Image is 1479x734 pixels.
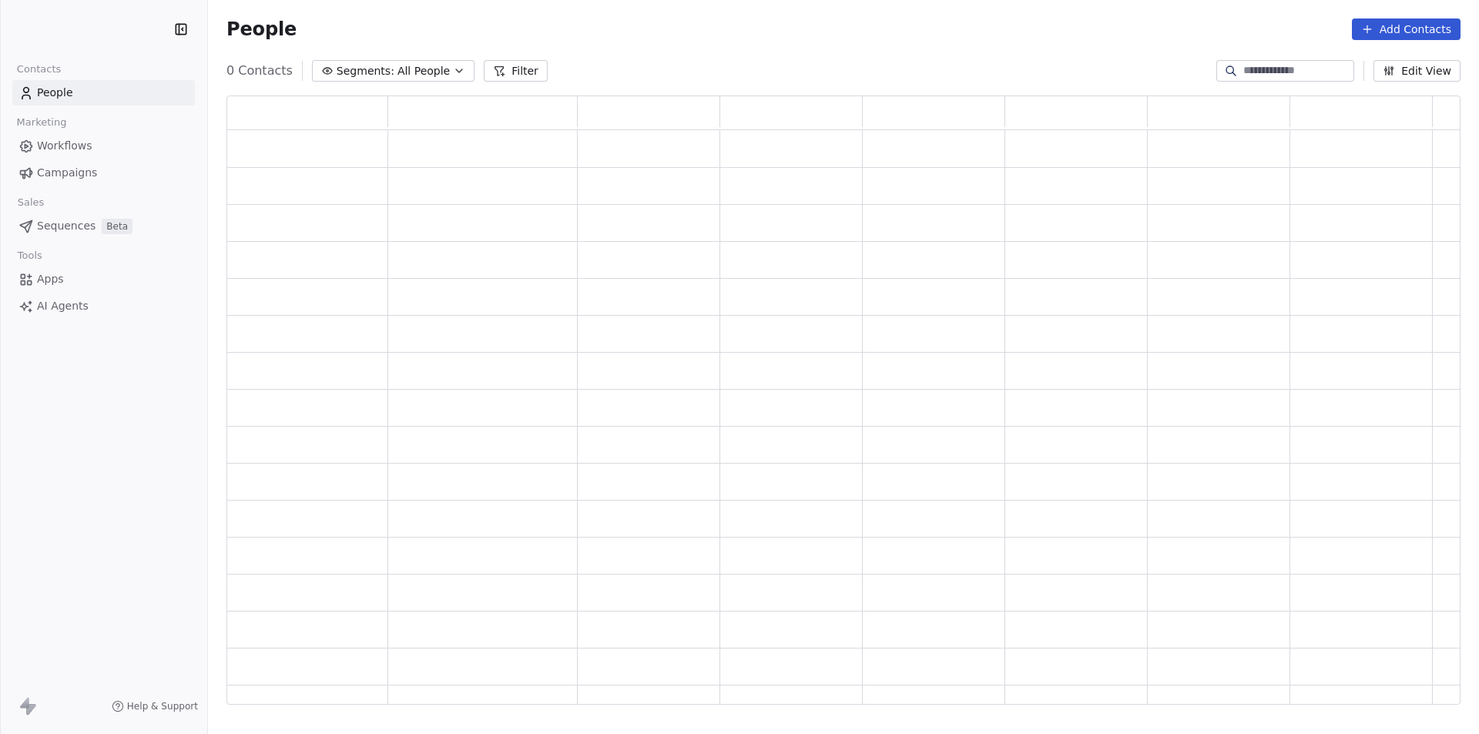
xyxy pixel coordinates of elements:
span: People [226,18,297,41]
a: SequencesBeta [12,213,195,239]
button: Add Contacts [1352,18,1461,40]
a: Apps [12,266,195,292]
span: Sequences [37,218,96,234]
a: Help & Support [112,700,198,712]
a: Workflows [12,133,195,159]
a: People [12,80,195,106]
a: Campaigns [12,160,195,186]
span: Tools [11,244,49,267]
span: Apps [37,271,64,287]
span: Help & Support [127,700,198,712]
span: Beta [102,219,132,234]
span: All People [397,63,450,79]
span: Sales [11,191,51,214]
button: Edit View [1373,60,1461,82]
span: 0 Contacts [226,62,293,80]
button: Filter [484,60,548,82]
span: People [37,85,73,101]
span: Segments: [337,63,394,79]
span: Campaigns [37,165,97,181]
a: AI Agents [12,293,195,319]
span: Marketing [10,111,73,134]
span: Workflows [37,138,92,154]
span: Contacts [10,58,68,81]
span: AI Agents [37,298,89,314]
